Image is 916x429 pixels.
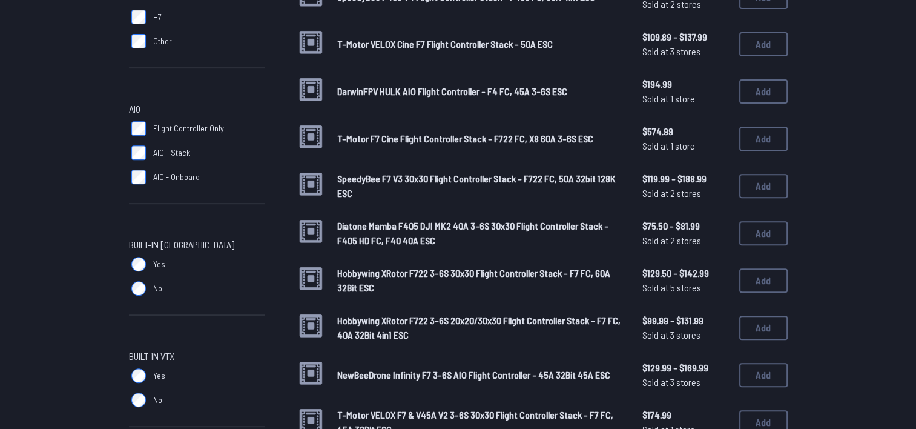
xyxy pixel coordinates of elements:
span: Flight Controller Only [153,122,224,135]
span: Hobbywing XRotor F722 3-6S 20x20/30x30 Flight Controller Stack - F7 FC, 40A 32Bit 4in1 ESC [337,314,621,341]
span: Yes [153,258,165,270]
span: $129.99 - $169.99 [642,361,730,375]
a: Hobbywing XRotor F722 3-6S 30x30 Flight Controller Stack - F7 FC, 60A 32Bit ESC [337,266,623,295]
a: NewBeeDrone Infinity F7 3-6S AIO Flight Controller - 45A 32Bit 45A ESC [337,368,623,382]
button: Add [739,127,788,151]
button: Add [739,32,788,56]
span: $194.99 [642,77,730,91]
span: Sold at 3 stores [642,44,730,59]
span: Yes [153,370,165,382]
span: Sold at 3 stores [642,375,730,390]
span: Sold at 3 stores [642,328,730,342]
span: Sold at 5 stores [642,281,730,295]
a: SpeedyBee F7 V3 30x30 Flight Controller Stack - F722 FC, 50A 32bit 128K ESC [337,171,623,201]
span: No [153,282,162,294]
input: AIO - Stack [131,145,146,160]
a: DarwinFPV HULK AIO Flight Controller - F4 FC, 45A 3-6S ESC [337,84,623,99]
span: Sold at 1 store [642,139,730,153]
span: No [153,394,162,406]
span: T-Motor F7 Cine Flight Controller Stack - F722 FC, X8 60A 3-6S ESC [337,133,593,144]
input: H7 [131,10,146,24]
button: Add [739,268,788,293]
input: Other [131,34,146,48]
span: AIO [129,102,140,116]
span: AIO - Onboard [153,171,200,183]
input: Flight Controller Only [131,121,146,136]
span: $99.99 - $131.99 [642,313,730,328]
span: Sold at 2 stores [642,233,730,248]
span: AIO - Stack [153,147,190,159]
span: H7 [153,11,162,23]
span: SpeedyBee F7 V3 30x30 Flight Controller Stack - F722 FC, 50A 32bit 128K ESC [337,173,616,199]
button: Add [739,363,788,387]
input: Yes [131,368,146,383]
span: $574.99 [642,124,730,139]
span: DarwinFPV HULK AIO Flight Controller - F4 FC, 45A 3-6S ESC [337,85,567,97]
span: Built-in [GEOGRAPHIC_DATA] [129,238,234,252]
span: $119.99 - $188.99 [642,171,730,186]
span: Hobbywing XRotor F722 3-6S 30x30 Flight Controller Stack - F7 FC, 60A 32Bit ESC [337,267,610,293]
input: No [131,281,146,296]
input: Yes [131,257,146,271]
span: $109.89 - $137.99 [642,30,730,44]
span: $75.50 - $81.99 [642,219,730,233]
span: Sold at 1 store [642,91,730,106]
span: NewBeeDrone Infinity F7 3-6S AIO Flight Controller - 45A 32Bit 45A ESC [337,369,610,381]
input: AIO - Onboard [131,170,146,184]
span: Built-in VTX [129,349,174,364]
span: Diatone Mamba F405 DJI MK2 40A 3-6S 30x30 Flight Controller Stack - F405 HD FC, F40 40A ESC [337,220,608,246]
button: Add [739,79,788,104]
a: Hobbywing XRotor F722 3-6S 20x20/30x30 Flight Controller Stack - F7 FC, 40A 32Bit 4in1 ESC [337,313,623,342]
span: Sold at 2 stores [642,186,730,201]
span: Other [153,35,172,47]
a: T-Motor VELOX Cine F7 Flight Controller Stack - 50A ESC [337,37,623,52]
span: T-Motor VELOX Cine F7 Flight Controller Stack - 50A ESC [337,38,553,50]
a: T-Motor F7 Cine Flight Controller Stack - F722 FC, X8 60A 3-6S ESC [337,131,623,146]
a: Diatone Mamba F405 DJI MK2 40A 3-6S 30x30 Flight Controller Stack - F405 HD FC, F40 40A ESC [337,219,623,248]
input: No [131,393,146,407]
button: Add [739,174,788,198]
span: $174.99 [642,408,730,422]
span: $129.50 - $142.99 [642,266,730,281]
button: Add [739,221,788,245]
button: Add [739,316,788,340]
